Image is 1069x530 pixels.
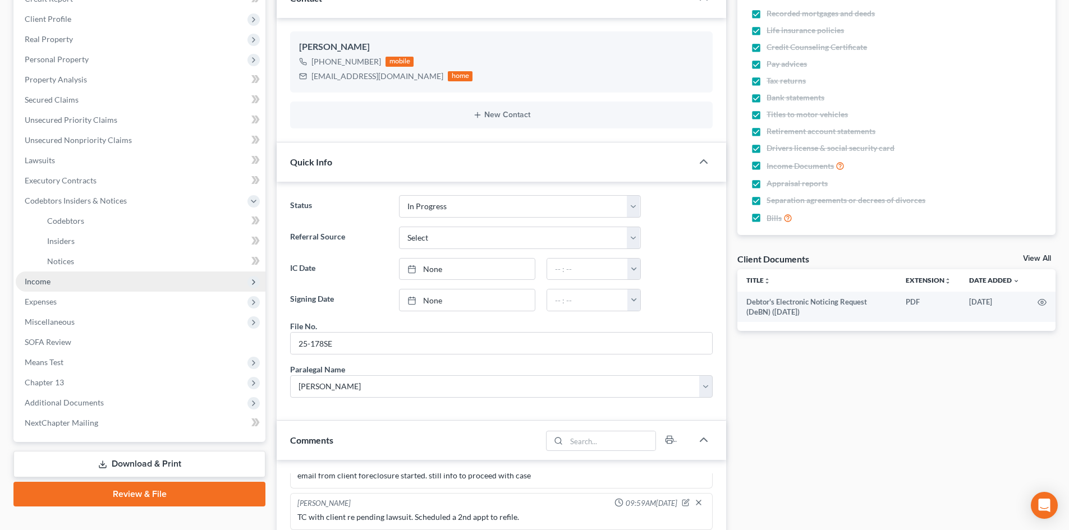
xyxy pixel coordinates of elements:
[767,92,824,103] span: Bank statements
[767,195,925,206] span: Separation agreements or decrees of divorces
[767,178,828,189] span: Appraisal reports
[25,75,87,84] span: Property Analysis
[767,25,844,36] span: Life insurance policies
[25,14,71,24] span: Client Profile
[25,418,98,427] span: NextChapter Mailing
[16,130,265,150] a: Unsecured Nonpriority Claims
[25,337,71,347] span: SOFA Review
[16,332,265,352] a: SOFA Review
[16,170,265,191] a: Executory Contracts
[16,150,265,170] a: Lawsuits
[547,259,628,280] input: -- : --
[311,56,381,67] div: [PHONE_NUMBER]
[285,227,393,249] label: Referral Source
[290,435,333,445] span: Comments
[960,292,1029,322] td: [DATE]
[285,195,393,218] label: Status
[25,357,63,367] span: Means Test
[16,70,265,90] a: Property Analysis
[285,258,393,280] label: IC Date
[297,470,705,481] div: email from client foreclosure started. still info to proceed with case
[737,292,897,322] td: Debtor's Electronic Noticing Request (DeBN) ([DATE])
[290,320,317,332] div: File No.
[311,71,443,82] div: [EMAIL_ADDRESS][DOMAIN_NAME]
[767,109,848,120] span: Titles to motor vehicles
[25,95,79,104] span: Secured Claims
[737,253,809,265] div: Client Documents
[13,482,265,506] a: Review & File
[16,110,265,130] a: Unsecured Priority Claims
[25,155,55,165] span: Lawsuits
[767,75,806,86] span: Tax returns
[290,363,345,375] div: Paralegal Name
[1023,255,1051,262] a: View All
[400,259,535,280] a: None
[299,110,704,119] button: New Contact
[767,160,834,172] span: Income Documents
[47,236,75,246] span: Insiders
[16,413,265,433] a: NextChapter Mailing
[38,251,265,271] a: Notices
[767,126,875,137] span: Retirement account statements
[25,34,73,44] span: Real Property
[299,40,704,54] div: [PERSON_NAME]
[38,231,265,251] a: Insiders
[47,216,84,225] span: Codebtors
[25,276,51,286] span: Income
[16,90,265,110] a: Secured Claims
[767,8,875,19] span: Recorded mortgages and deeds
[297,511,705,523] div: TC with client re pending lawsuit. Scheduled a 2nd appt to refile.
[764,278,770,284] i: unfold_more
[25,196,127,205] span: Codebtors Insiders & Notices
[626,498,677,509] span: 09:59AM[DATE]
[1013,278,1020,284] i: expand_more
[25,115,117,125] span: Unsecured Priority Claims
[25,176,97,185] span: Executory Contracts
[448,71,472,81] div: home
[25,398,104,407] span: Additional Documents
[13,451,265,477] a: Download & Print
[1031,492,1058,519] div: Open Intercom Messenger
[47,256,74,266] span: Notices
[25,317,75,326] span: Miscellaneous
[297,498,351,509] div: [PERSON_NAME]
[767,213,782,224] span: Bills
[969,276,1020,284] a: Date Added expand_more
[291,333,712,354] input: --
[547,289,628,311] input: -- : --
[567,431,656,450] input: Search...
[25,54,89,64] span: Personal Property
[944,278,951,284] i: unfold_more
[25,377,64,387] span: Chapter 13
[386,57,414,67] div: mobile
[767,58,807,70] span: Pay advices
[897,292,960,322] td: PDF
[290,156,332,167] span: Quick Info
[906,276,951,284] a: Extensionunfold_more
[767,142,894,154] span: Drivers license & social security card
[25,297,57,306] span: Expenses
[285,289,393,311] label: Signing Date
[746,276,770,284] a: Titleunfold_more
[38,211,265,231] a: Codebtors
[25,135,132,145] span: Unsecured Nonpriority Claims
[767,42,867,53] span: Credit Counseling Certificate
[400,289,535,311] a: None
